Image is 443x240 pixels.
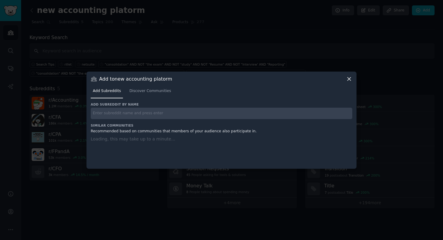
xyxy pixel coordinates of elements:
[91,123,352,128] h3: Similar Communities
[99,76,172,82] h3: Add to new accounting platorm
[91,108,352,119] input: Enter subreddit name and press enter
[91,129,352,134] div: Recommended based on communities that members of your audience also participate in.
[129,88,171,94] span: Discover Communities
[91,86,123,99] a: Add Subreddits
[91,136,352,161] div: Loading, this may take up to a minute...
[127,86,173,99] a: Discover Communities
[91,102,352,106] h3: Add subreddit by name
[93,88,121,94] span: Add Subreddits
